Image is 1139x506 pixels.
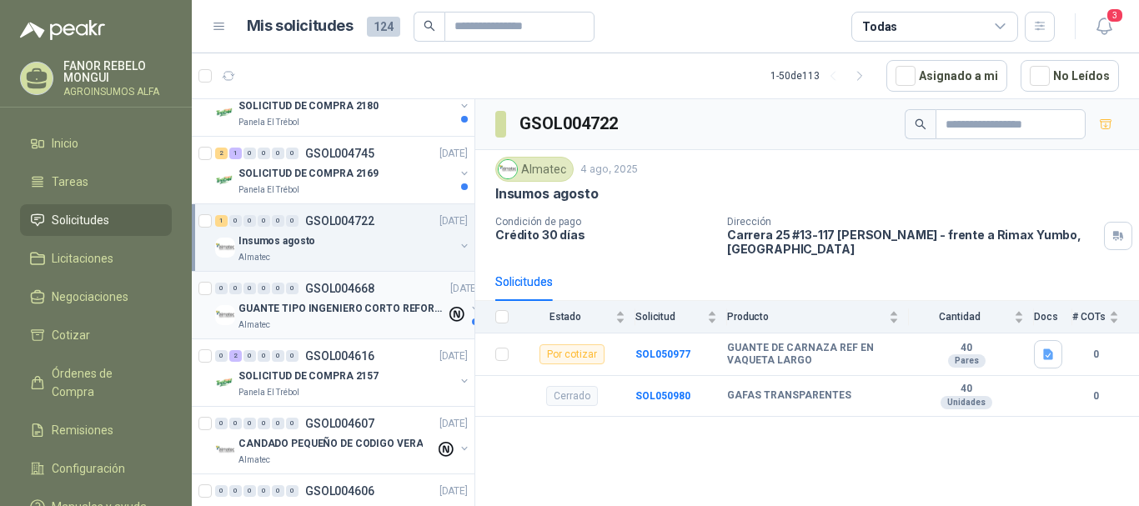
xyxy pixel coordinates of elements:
[495,185,598,203] p: Insumos agosto
[215,215,228,227] div: 1
[215,413,471,467] a: 0 0 0 0 0 0 GSOL004607[DATE] Company LogoCANDADO PEQUEÑO DE CODIGO VERAAlmatec
[238,368,379,384] p: SOLICITUD DE COMPRA 2157
[258,350,270,362] div: 0
[272,283,284,294] div: 0
[539,344,605,364] div: Por cotizar
[909,383,1024,396] b: 40
[229,215,242,227] div: 0
[770,63,873,89] div: 1 - 50 de 113
[519,111,620,137] h3: GSOL004722
[272,215,284,227] div: 0
[238,166,379,182] p: SOLICITUD DE COMPRA 2169
[439,146,468,162] p: [DATE]
[238,233,315,249] p: Insumos agosto
[238,453,270,467] p: Almatec
[272,148,284,159] div: 0
[580,162,638,178] p: 4 ago, 2025
[450,281,479,297] p: [DATE]
[215,148,228,159] div: 2
[909,342,1024,355] b: 40
[862,18,897,36] div: Todas
[243,418,256,429] div: 0
[519,301,635,333] th: Estado
[286,283,299,294] div: 0
[305,283,374,294] p: GSOL004668
[499,160,517,178] img: Company Logo
[1072,311,1106,323] span: # COTs
[20,281,172,313] a: Negociaciones
[215,211,471,264] a: 1 0 0 0 0 0 GSOL004722[DATE] Company LogoInsumos agostoAlmatec
[948,354,986,368] div: Pares
[52,288,128,306] span: Negociaciones
[243,485,256,497] div: 0
[215,170,235,190] img: Company Logo
[20,319,172,351] a: Cotizar
[272,485,284,497] div: 0
[238,318,270,332] p: Almatec
[286,418,299,429] div: 0
[495,228,714,242] p: Crédito 30 días
[215,238,235,258] img: Company Logo
[258,148,270,159] div: 0
[495,216,714,228] p: Condición de pago
[215,76,471,129] a: 1 0 0 0 0 0 GSOL004784[DATE] Company LogoSOLICITUD DE COMPRA 2180Panela El Trébol
[238,386,299,399] p: Panela El Trébol
[727,228,1097,256] p: Carrera 25 #13-117 [PERSON_NAME] - frente a Rimax Yumbo , [GEOGRAPHIC_DATA]
[727,216,1097,228] p: Dirección
[1021,60,1119,92] button: No Leídos
[20,243,172,274] a: Licitaciones
[20,166,172,198] a: Tareas
[305,350,374,362] p: GSOL004616
[215,373,235,393] img: Company Logo
[20,358,172,408] a: Órdenes de Compra
[52,173,88,191] span: Tareas
[424,20,435,32] span: search
[52,421,113,439] span: Remisiones
[215,305,235,325] img: Company Logo
[1034,301,1072,333] th: Docs
[258,215,270,227] div: 0
[286,350,299,362] div: 0
[238,116,299,129] p: Panela El Trébol
[52,364,156,401] span: Órdenes de Compra
[727,311,886,323] span: Producto
[941,396,992,409] div: Unidades
[229,418,242,429] div: 0
[238,98,379,114] p: SOLICITUD DE COMPRA 2180
[243,215,256,227] div: 0
[238,436,423,452] p: CANDADO PEQUEÑO DE CODIGO VERA
[305,418,374,429] p: GSOL004607
[439,416,468,432] p: [DATE]
[909,311,1011,323] span: Cantidad
[20,414,172,446] a: Remisiones
[215,485,228,497] div: 0
[215,418,228,429] div: 0
[215,350,228,362] div: 0
[1106,8,1124,23] span: 3
[272,350,284,362] div: 0
[519,311,612,323] span: Estado
[20,128,172,159] a: Inicio
[215,346,471,399] a: 0 2 0 0 0 0 GSOL004616[DATE] Company LogoSOLICITUD DE COMPRA 2157Panela El Trébol
[305,215,374,227] p: GSOL004722
[727,342,899,368] b: GUANTE DE CARNAZA REF EN VAQUETA LARGO
[1072,388,1119,404] b: 0
[635,311,704,323] span: Solicitud
[52,134,78,153] span: Inicio
[635,348,690,360] a: SOL050977
[305,485,374,497] p: GSOL004606
[635,390,690,402] a: SOL050980
[243,350,256,362] div: 0
[52,326,90,344] span: Cotizar
[305,148,374,159] p: GSOL004745
[238,183,299,197] p: Panela El Trébol
[909,301,1034,333] th: Cantidad
[238,251,270,264] p: Almatec
[915,118,926,130] span: search
[20,20,105,40] img: Logo peakr
[272,418,284,429] div: 0
[635,301,727,333] th: Solicitud
[439,348,468,364] p: [DATE]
